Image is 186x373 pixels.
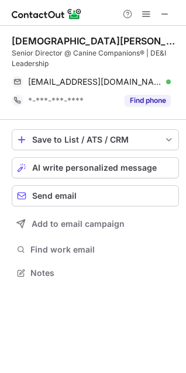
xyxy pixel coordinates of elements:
button: Notes [12,265,179,281]
span: Find work email [30,244,174,255]
button: Send email [12,185,179,206]
button: AI write personalized message [12,157,179,178]
span: Add to email campaign [32,219,125,229]
button: save-profile-one-click [12,129,179,150]
span: [EMAIL_ADDRESS][DOMAIN_NAME] [28,77,162,87]
button: Reveal Button [125,95,171,106]
img: ContactOut v5.3.10 [12,7,82,21]
button: Find work email [12,241,179,258]
span: Notes [30,268,174,278]
button: Add to email campaign [12,213,179,234]
div: [DEMOGRAPHIC_DATA][PERSON_NAME] [12,35,179,47]
div: Save to List / ATS / CRM [32,135,159,144]
span: AI write personalized message [32,163,157,172]
span: Send email [32,191,77,201]
div: Senior Director @ Canine Companions® | DE&I Leadership [12,48,179,69]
